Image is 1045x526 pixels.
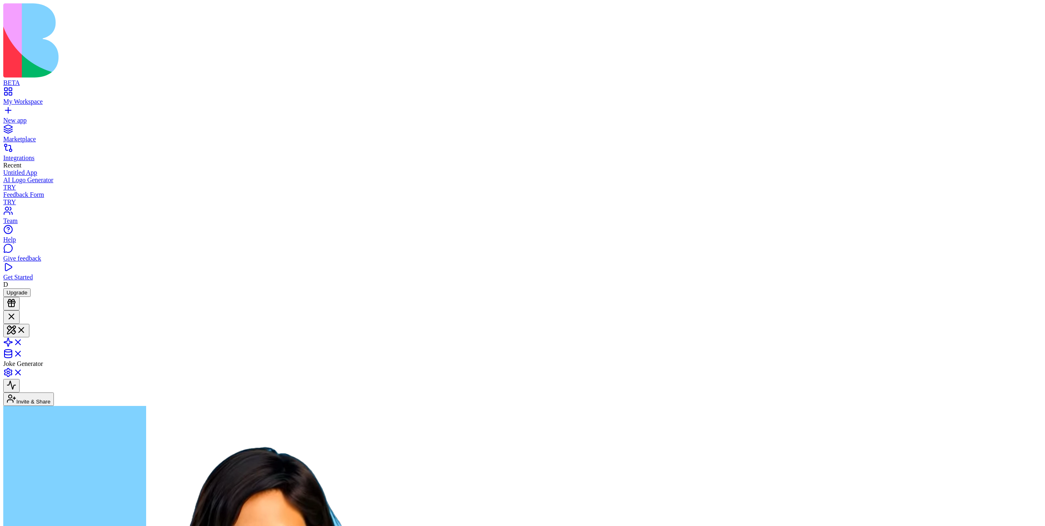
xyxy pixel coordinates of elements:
[3,72,1042,87] a: BETA
[3,109,1042,124] a: New app
[3,176,1042,191] a: AI Logo GeneratorTRY
[3,281,8,288] span: D
[3,191,1042,198] div: Feedback Form
[3,91,1042,105] a: My Workspace
[3,191,1042,206] a: Feedback FormTRY
[3,217,1042,225] div: Team
[3,117,1042,124] div: New app
[7,13,116,46] h1: 😂 Joke Generator 🎭
[3,162,21,169] span: Recent
[3,229,1042,243] a: Help
[3,255,1042,262] div: Give feedback
[3,392,54,406] button: Invite & Share
[3,176,1042,184] div: AI Logo Generator
[3,274,1042,281] div: Get Started
[3,98,1042,105] div: My Workspace
[3,236,1042,243] div: Help
[3,169,1042,176] a: Untitled App
[3,79,1042,87] div: BETA
[3,136,1042,143] div: Marketplace
[3,266,1042,281] a: Get Started
[3,3,331,78] img: logo
[3,288,31,297] button: Upgrade
[3,154,1042,162] div: Integrations
[3,289,31,296] a: Upgrade
[3,360,43,367] span: Joke Generator
[3,210,1042,225] a: Team
[3,198,1042,206] div: TRY
[3,247,1042,262] a: Give feedback
[3,184,1042,191] div: TRY
[3,147,1042,162] a: Integrations
[3,128,1042,143] a: Marketplace
[7,49,116,72] p: Get ready to laugh with AI-powered humor!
